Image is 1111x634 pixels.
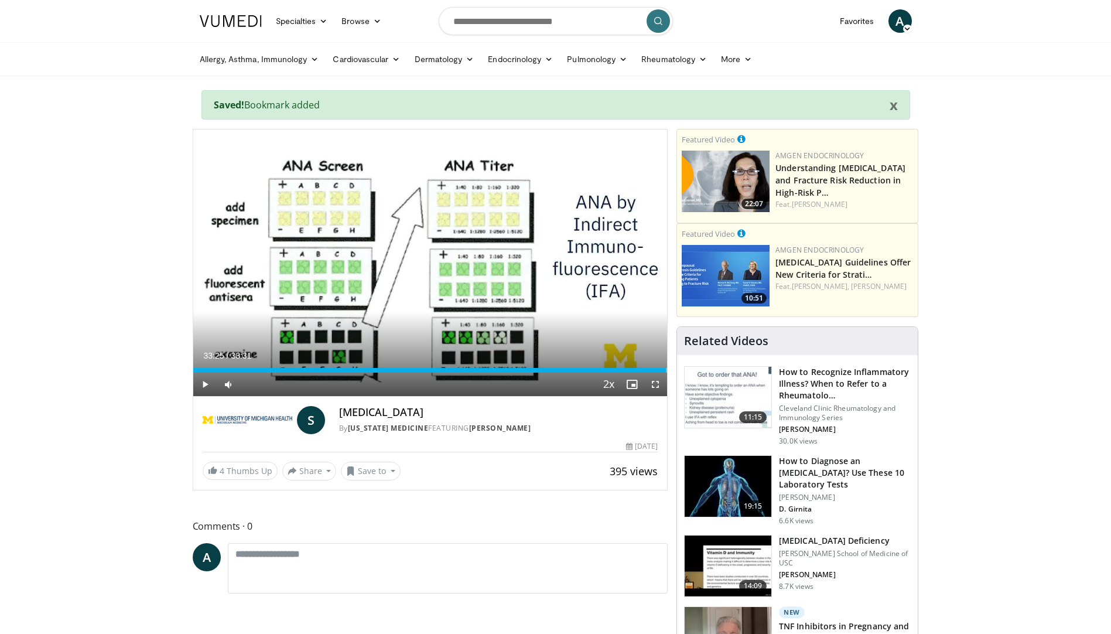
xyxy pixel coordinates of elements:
a: Favorites [833,9,881,33]
p: 30.0K views [779,437,818,446]
a: A [888,9,912,33]
strong: Saved! [214,98,244,111]
a: Allergy, Asthma, Immunology [193,47,326,71]
img: 7b525459-078d-43af-84f9-5c25155c8fbb.png.150x105_q85_crop-smart_upscale.jpg [682,245,770,306]
a: [PERSON_NAME] [469,423,531,433]
span: 11:15 [739,411,767,423]
p: New [779,606,805,618]
h3: How to Recognize Inflammatory Illness? When to Refer to a Rheumatolo… [779,366,911,401]
h3: [MEDICAL_DATA] Deficiency [779,535,911,547]
a: 4 Thumbs Up [203,462,278,480]
span: 4 [220,465,224,476]
img: Michigan Medicine [203,406,292,434]
img: 5cecf4a9-46a2-4e70-91ad-1322486e7ee4.150x105_q85_crop-smart_upscale.jpg [685,367,771,428]
div: By FEATURING [339,423,658,434]
button: Save to [341,462,401,480]
a: 11:15 How to Recognize Inflammatory Illness? When to Refer to a Rheumatolo… Cleveland Clinic Rheu... [684,366,911,446]
a: 22:07 [682,151,770,212]
span: 14:09 [739,580,767,592]
button: x [890,98,898,112]
span: 395 views [610,464,658,478]
a: Specialties [269,9,335,33]
p: [PERSON_NAME] [779,425,911,434]
p: [PERSON_NAME] [779,570,911,580]
a: Rheumatology [634,47,714,71]
small: Featured Video [682,229,735,239]
button: Playback Rate [597,373,620,396]
a: [PERSON_NAME] [792,199,847,209]
a: More [714,47,759,71]
span: / [227,351,229,360]
a: Dermatology [408,47,481,71]
p: 8.7K views [779,582,813,591]
p: Cleveland Clinic Rheumatology and Immunology Series [779,404,911,422]
button: Mute [217,373,240,396]
button: Share [282,462,337,480]
p: [PERSON_NAME] [779,493,911,502]
a: [MEDICAL_DATA] Guidelines Offer New Criteria for Strati… [775,257,911,280]
a: [US_STATE] Medicine [348,423,429,433]
button: Enable picture-in-picture mode [620,373,644,396]
a: Pulmonology [560,47,634,71]
small: Featured Video [682,134,735,145]
input: Search topics, interventions [439,7,673,35]
a: A [193,543,221,571]
img: fca3ca78-03ee-44d9-aee4-02e6f15d297e.150x105_q85_crop-smart_upscale.jpg [685,536,771,596]
h4: [MEDICAL_DATA] [339,406,658,419]
div: Bookmark added [201,90,910,120]
video-js: Video Player [193,129,668,397]
a: 10:51 [682,245,770,306]
p: 6.6K views [779,516,813,526]
img: c9a25db3-4db0-49e1-a46f-17b5c91d58a1.png.150x105_q85_crop-smart_upscale.png [682,151,770,212]
span: 10:51 [741,293,767,304]
img: VuMedi Logo [200,15,262,27]
span: 22:07 [741,199,767,209]
span: 33:25 [204,351,224,360]
span: 19:15 [739,500,767,512]
img: 94354a42-e356-4408-ae03-74466ea68b7a.150x105_q85_crop-smart_upscale.jpg [685,456,771,517]
div: Feat. [775,281,913,292]
h4: Related Videos [684,334,768,348]
h3: How to Diagnose an [MEDICAL_DATA]? Use These 10 Laboratory Tests [779,455,911,490]
p: D. Girnita [779,505,911,514]
a: Understanding [MEDICAL_DATA] and Fracture Risk Reduction in High-Risk P… [775,162,905,198]
span: Comments 0 [193,519,668,534]
a: Amgen Endocrinology [775,151,864,161]
a: Browse [334,9,388,33]
a: Amgen Endocrinology [775,245,864,255]
button: Play [193,373,217,396]
div: [DATE] [626,441,658,452]
a: Cardiovascular [326,47,407,71]
a: 19:15 How to Diagnose an [MEDICAL_DATA]? Use These 10 Laboratory Tests [PERSON_NAME] D. Girnita 6... [684,455,911,526]
div: Progress Bar [193,368,668,373]
p: [PERSON_NAME] School of Medicine of USC [779,549,911,568]
a: 14:09 [MEDICAL_DATA] Deficiency [PERSON_NAME] School of Medicine of USC [PERSON_NAME] 8.7K views [684,535,911,597]
button: Fullscreen [644,373,667,396]
div: Feat. [775,199,913,210]
span: 33:31 [231,351,251,360]
a: S [297,406,325,434]
a: [PERSON_NAME], [792,281,849,291]
a: [PERSON_NAME] [851,281,907,291]
a: Endocrinology [481,47,560,71]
